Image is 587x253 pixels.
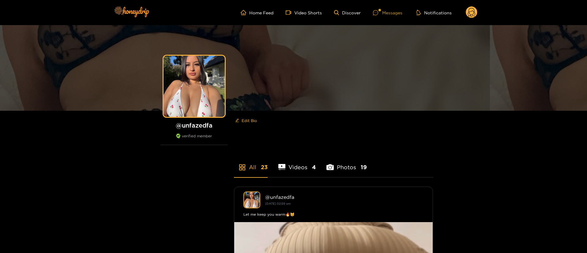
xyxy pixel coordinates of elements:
[326,150,367,177] li: Photos
[373,9,402,16] div: Messages
[160,121,228,129] h1: @ unfazedfa
[286,10,322,15] a: Video Shorts
[234,150,268,177] li: All
[265,202,291,205] small: [DATE] 02:59 am
[239,164,246,171] span: appstore
[243,192,260,208] img: unfazedfa
[243,211,423,218] div: Let me keep you warm🔥😽
[334,10,361,15] a: Discover
[241,10,249,15] span: home
[265,194,423,200] div: @ unfazedfa
[235,118,239,123] span: edit
[286,10,294,15] span: video-camera
[234,116,258,125] button: editEdit Bio
[241,10,273,15] a: Home Feed
[361,163,367,171] span: 19
[278,150,316,177] li: Videos
[312,163,316,171] span: 4
[415,9,453,16] button: Notifications
[242,117,257,124] span: Edit Bio
[261,163,268,171] span: 23
[160,134,228,145] div: verified member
